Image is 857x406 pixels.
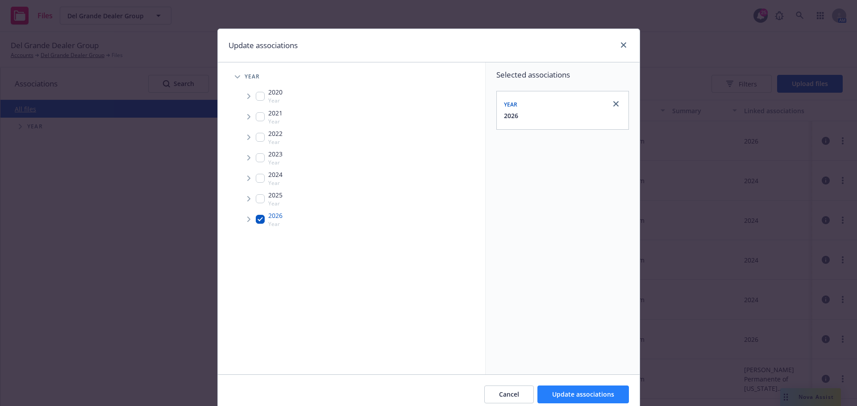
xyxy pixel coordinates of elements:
span: Year [268,97,283,104]
span: Selected associations [496,70,629,80]
button: 2026 [504,111,518,120]
span: Cancel [499,390,519,398]
span: Year [268,220,283,228]
span: 2025 [268,190,283,200]
span: 2022 [268,129,283,138]
span: 2021 [268,108,283,118]
button: Cancel [484,385,534,403]
span: Update associations [552,390,614,398]
span: Year [245,74,260,79]
span: Year [268,118,283,125]
span: Year [268,200,283,207]
a: close [618,40,629,50]
span: 2024 [268,170,283,179]
span: 2020 [268,87,283,97]
span: 2023 [268,149,283,159]
span: Year [268,179,283,187]
button: Update associations [537,385,629,403]
a: close [611,98,621,109]
span: Year [268,159,283,166]
span: Year [504,101,518,108]
span: Year [268,138,283,146]
span: 2026 [268,211,283,220]
h1: Update associations [229,40,298,51]
div: Tree Example [218,68,485,230]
